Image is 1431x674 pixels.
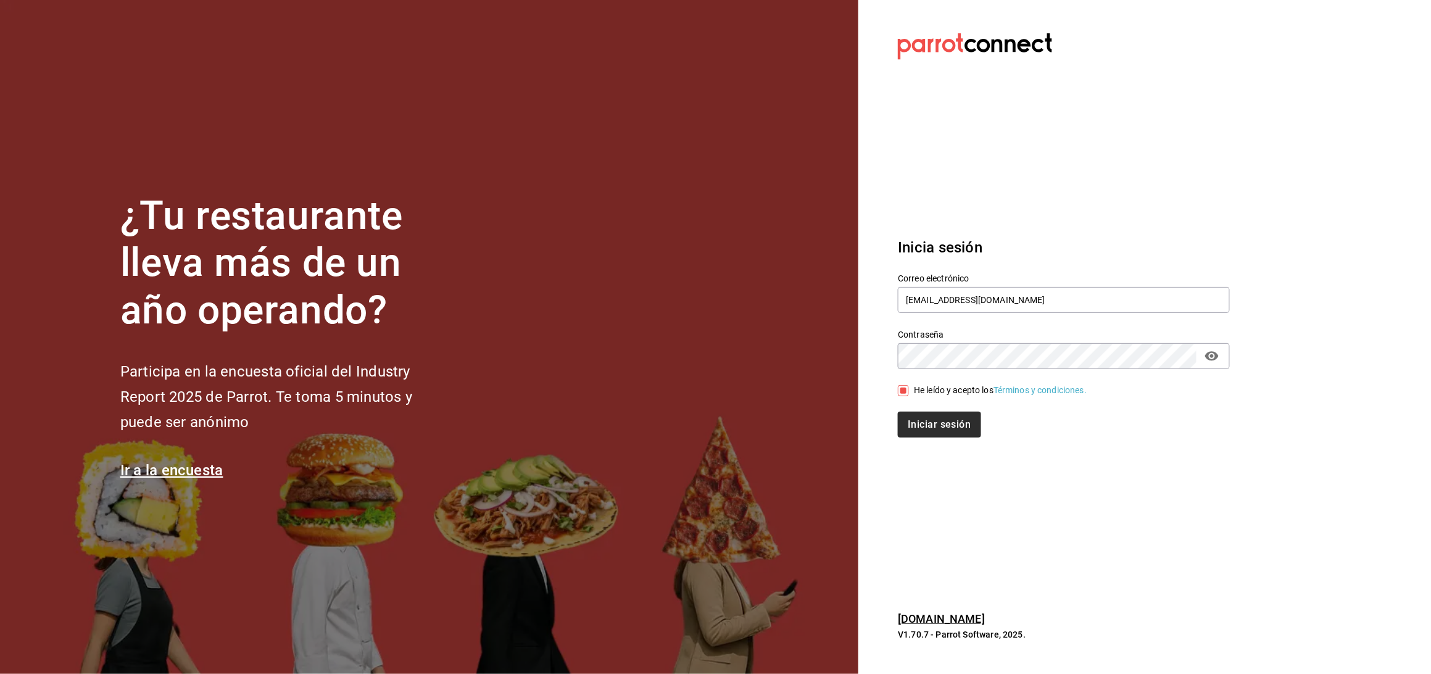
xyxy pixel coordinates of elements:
[120,462,223,479] a: Ir a la encuesta
[898,236,1230,259] h3: Inicia sesión
[120,193,454,335] h1: ¿Tu restaurante lleva más de un año operando?
[898,330,1230,339] label: Contraseña
[120,359,454,435] h2: Participa en la encuesta oficial del Industry Report 2025 de Parrot. Te toma 5 minutos y puede se...
[898,274,1230,283] label: Correo electrónico
[898,612,985,625] a: [DOMAIN_NAME]
[993,385,1087,395] a: Términos y condiciones.
[898,287,1230,313] input: Ingresa tu correo electrónico
[898,628,1230,641] p: V1.70.7 - Parrot Software, 2025.
[1201,346,1222,367] button: passwordField
[898,412,981,438] button: Iniciar sesión
[914,384,1087,397] div: He leído y acepto los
